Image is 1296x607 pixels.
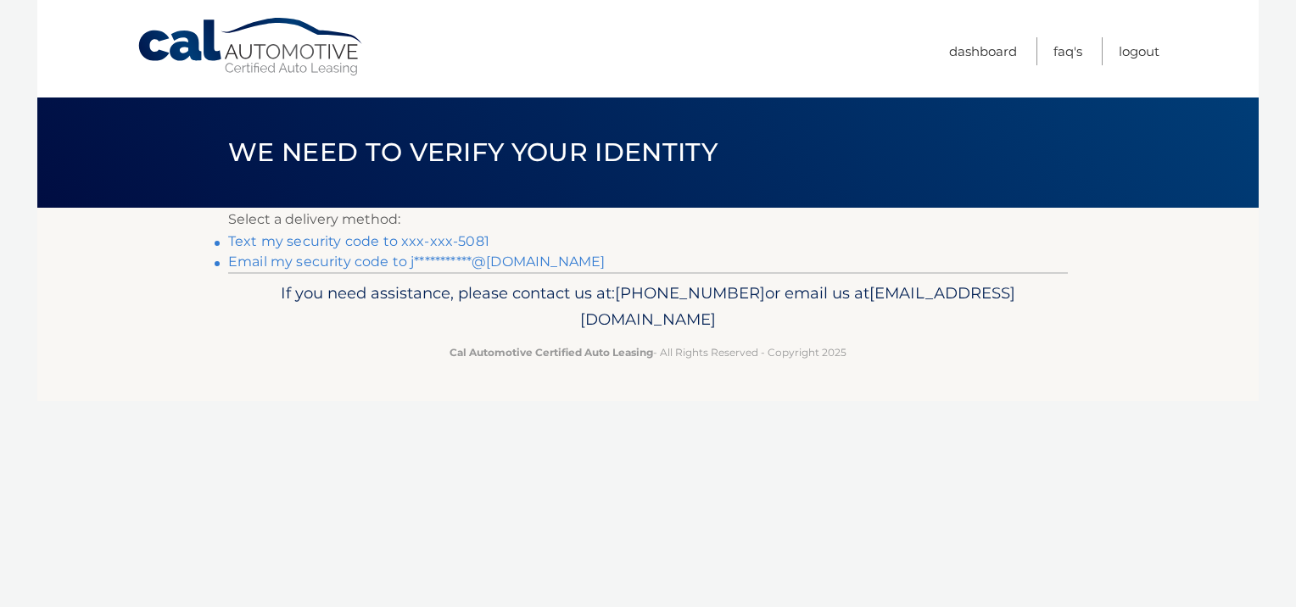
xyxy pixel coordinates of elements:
a: Text my security code to xxx-xxx-5081 [228,233,489,249]
a: FAQ's [1053,37,1082,65]
span: We need to verify your identity [228,136,718,168]
span: [PHONE_NUMBER] [615,283,765,303]
a: Logout [1119,37,1159,65]
p: Select a delivery method: [228,208,1068,231]
p: If you need assistance, please contact us at: or email us at [239,280,1057,334]
p: - All Rights Reserved - Copyright 2025 [239,343,1057,361]
a: Dashboard [949,37,1017,65]
strong: Cal Automotive Certified Auto Leasing [450,346,653,359]
a: Cal Automotive [137,17,366,77]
